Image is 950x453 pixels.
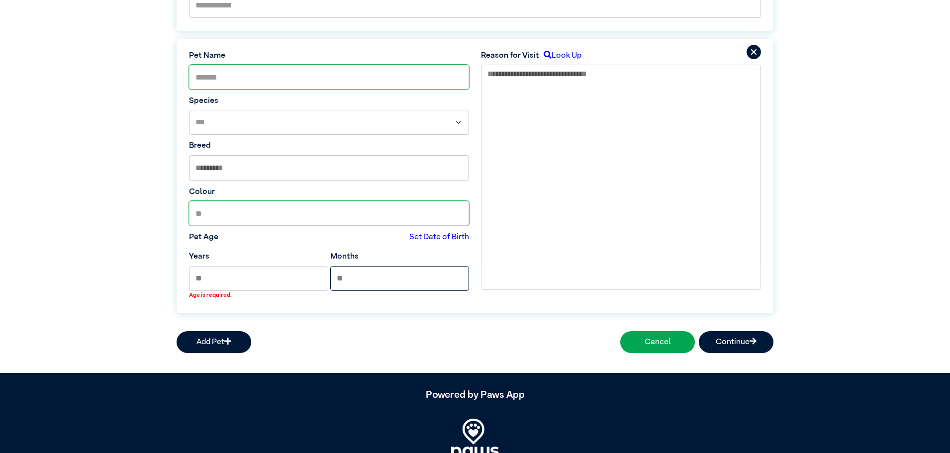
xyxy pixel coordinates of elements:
[620,331,695,353] button: Cancel
[189,291,328,300] label: Age is required.
[189,186,469,198] label: Colour
[177,389,773,401] h5: Powered by Paws App
[409,231,469,243] label: Set Date of Birth
[189,231,218,243] label: Pet Age
[481,50,539,62] label: Reason for Visit
[330,251,359,263] label: Months
[189,50,469,62] label: Pet Name
[189,95,469,107] label: Species
[539,50,581,62] label: Look Up
[189,251,209,263] label: Years
[699,331,773,353] button: Continue
[177,331,251,353] button: Add Pet
[189,140,469,152] label: Breed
